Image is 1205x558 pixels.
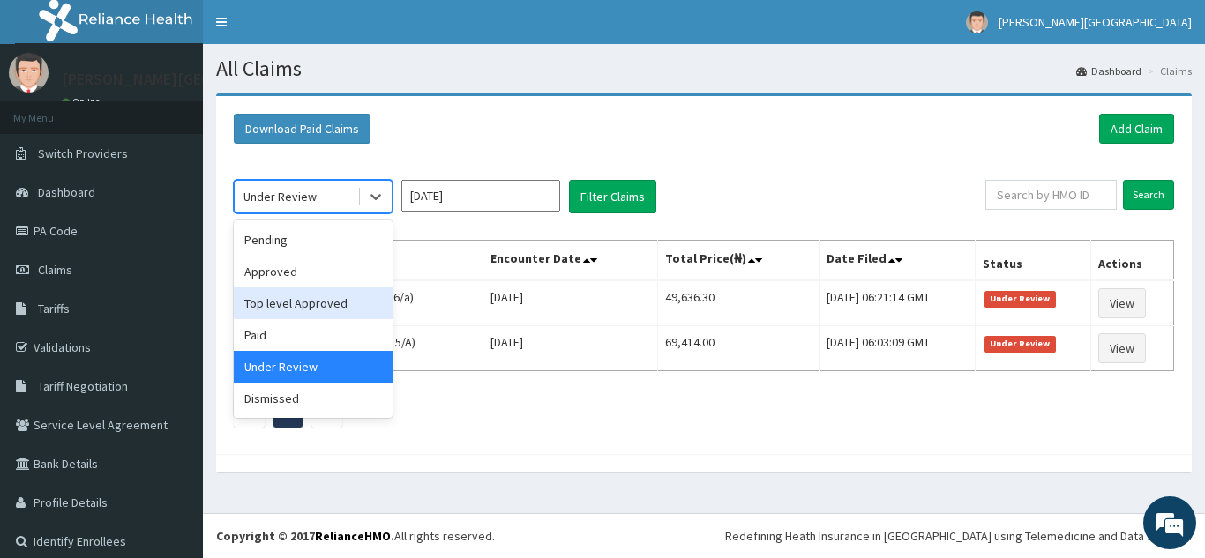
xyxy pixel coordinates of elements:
[569,180,656,213] button: Filter Claims
[820,280,976,326] td: [DATE] 06:21:14 GMT
[984,291,1056,307] span: Under Review
[234,114,370,144] button: Download Paid Claims
[1098,288,1146,318] a: View
[92,99,296,122] div: Chat with us now
[234,256,393,287] div: Approved
[658,280,820,326] td: 49,636.30
[62,71,323,87] p: [PERSON_NAME][GEOGRAPHIC_DATA]
[658,241,820,281] th: Total Price(₦)
[203,513,1205,558] footer: All rights reserved.
[1099,114,1174,144] a: Add Claim
[243,188,317,205] div: Under Review
[38,301,70,316] span: Tariffs
[38,145,128,161] span: Switch Providers
[1123,180,1174,210] input: Search
[315,528,391,544] a: RelianceHMO
[1091,241,1174,281] th: Actions
[976,241,1091,281] th: Status
[102,167,243,345] span: We're online!
[1143,63,1192,78] li: Claims
[966,11,988,33] img: User Image
[401,180,560,212] input: Select Month and Year
[985,180,1117,210] input: Search by HMO ID
[33,88,71,132] img: d_794563401_company_1708531726252_794563401
[483,326,658,371] td: [DATE]
[289,9,332,51] div: Minimize live chat window
[725,527,1192,545] div: Redefining Heath Insurance in [GEOGRAPHIC_DATA] using Telemedicine and Data Science!
[216,528,394,544] strong: Copyright © 2017 .
[38,184,95,200] span: Dashboard
[234,351,393,383] div: Under Review
[9,53,49,93] img: User Image
[234,319,393,351] div: Paid
[820,241,976,281] th: Date Filed
[38,378,128,394] span: Tariff Negotiation
[9,371,336,433] textarea: Type your message and hit 'Enter'
[38,262,72,278] span: Claims
[234,287,393,319] div: Top level Approved
[483,241,658,281] th: Encounter Date
[234,383,393,414] div: Dismissed
[984,336,1056,352] span: Under Review
[62,96,104,108] a: Online
[483,280,658,326] td: [DATE]
[1076,63,1141,78] a: Dashboard
[1098,333,1146,363] a: View
[999,14,1192,30] span: [PERSON_NAME][GEOGRAPHIC_DATA]
[820,326,976,371] td: [DATE] 06:03:09 GMT
[234,224,393,256] div: Pending
[658,326,820,371] td: 69,414.00
[216,57,1192,80] h1: All Claims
